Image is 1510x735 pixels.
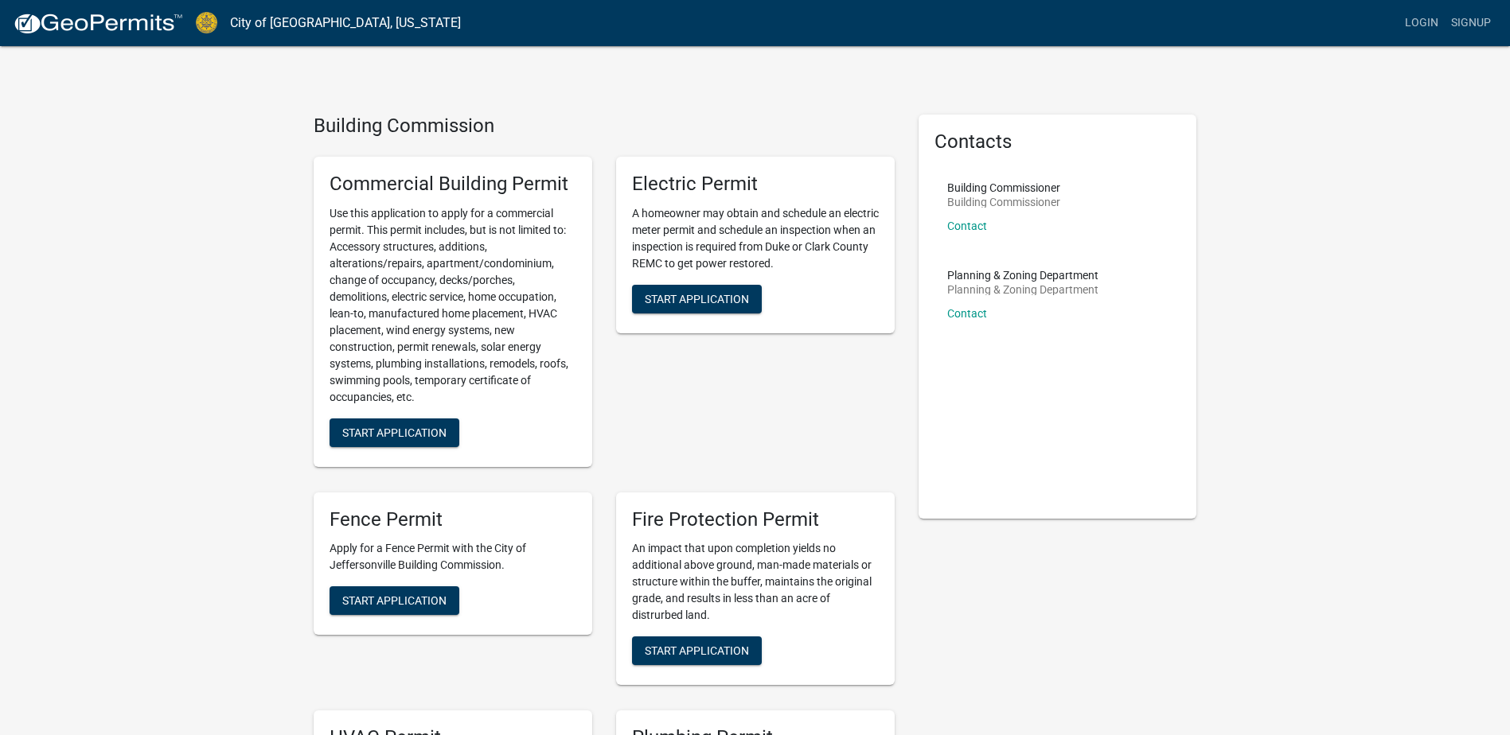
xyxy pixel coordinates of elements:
[330,586,459,615] button: Start Application
[947,284,1098,295] p: Planning & Zoning Department
[632,205,879,272] p: A homeowner may obtain and schedule an electric meter permit and schedule an inspection when an i...
[947,220,987,232] a: Contact
[196,12,217,33] img: City of Jeffersonville, Indiana
[947,307,987,320] a: Contact
[632,285,762,313] button: Start Application
[330,418,459,447] button: Start Application
[632,173,879,196] h5: Electric Permit
[330,173,576,196] h5: Commercial Building Permit
[1445,8,1497,38] a: Signup
[230,10,461,37] a: City of [GEOGRAPHIC_DATA], [US_STATE]
[314,115,895,138] h4: Building Commission
[632,508,879,531] h5: Fire Protection Permit
[947,270,1098,281] p: Planning & Zoning Department
[645,644,749,657] span: Start Application
[342,426,447,438] span: Start Application
[342,594,447,607] span: Start Application
[947,182,1060,193] p: Building Commissioner
[1399,8,1445,38] a: Login
[645,292,749,305] span: Start Application
[632,540,879,624] p: An impact that upon completion yields no additional above ground, man-made materials or structure...
[947,196,1060,208] p: Building Commissioner
[330,205,576,406] p: Use this application to apply for a commercial permit. This permit includes, but is not limited t...
[330,508,576,531] h5: Fence Permit
[934,130,1181,154] h5: Contacts
[632,636,762,665] button: Start Application
[330,540,576,574] p: Apply for a Fence Permit with the City of Jeffersonville Building Commission.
